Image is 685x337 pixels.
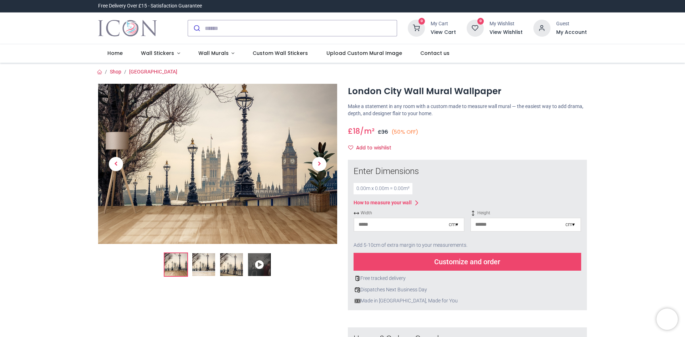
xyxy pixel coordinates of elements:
div: Made in [GEOGRAPHIC_DATA], Made for You [354,297,581,305]
span: Contact us [420,50,450,57]
p: Make a statement in any room with a custom made to measure wall mural — the easiest way to add dr... [348,103,587,117]
span: Next [312,157,326,171]
div: Customize and order [354,253,581,271]
a: Previous [98,108,134,220]
a: View Cart [431,29,456,36]
div: My Wishlist [489,20,523,27]
span: /m² [360,126,375,136]
div: Free Delivery Over £15 - Satisfaction Guarantee [98,2,202,10]
img: London City Wall Mural Wallpaper [98,84,337,244]
span: Previous [109,157,123,171]
span: Wall Murals [198,50,229,57]
i: Add to wishlist [348,145,353,150]
span: Height [470,210,581,216]
img: WS-50484-02 [192,253,215,276]
div: How to measure your wall [354,199,412,206]
a: Logo of Icon Wall Stickers [98,18,157,38]
span: 36 [381,128,388,136]
img: London City Wall Mural Wallpaper [164,253,187,276]
iframe: Brevo live chat [656,308,678,330]
a: 0 [408,25,425,31]
a: [GEOGRAPHIC_DATA] [129,69,177,75]
div: Dispatches Next Business Day [354,286,581,293]
div: 0.00 m x 0.00 m = 0.00 m² [354,183,412,194]
button: Submit [188,20,205,36]
button: Add to wishlistAdd to wishlist [348,142,397,154]
span: 18 [353,126,360,136]
div: Add 5-10cm of extra margin to your measurements. [354,238,581,253]
span: Home [107,50,123,57]
span: Width [354,210,465,216]
span: Upload Custom Mural Image [326,50,402,57]
img: Icon Wall Stickers [98,18,157,38]
div: My Cart [431,20,456,27]
a: Next [301,108,337,220]
a: View Wishlist [489,29,523,36]
img: WS-50484-03 [220,253,243,276]
span: £ [348,126,360,136]
div: Guest [556,20,587,27]
img: uk [355,298,360,304]
a: My Account [556,29,587,36]
div: cm ▾ [565,221,575,228]
span: Wall Stickers [141,50,174,57]
a: Wall Murals [189,44,244,63]
a: 0 [467,25,484,31]
span: £ [378,128,388,136]
div: cm ▾ [449,221,458,228]
sup: 0 [418,18,425,25]
div: Free tracked delivery [354,275,581,282]
a: Shop [110,69,121,75]
a: Wall Stickers [132,44,189,63]
sup: 0 [477,18,484,25]
h1: London City Wall Mural Wallpaper [348,85,587,97]
iframe: Customer reviews powered by Trustpilot [437,2,587,10]
div: Enter Dimensions [354,165,581,178]
span: Custom Wall Stickers [253,50,308,57]
small: (50% OFF) [391,128,418,136]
